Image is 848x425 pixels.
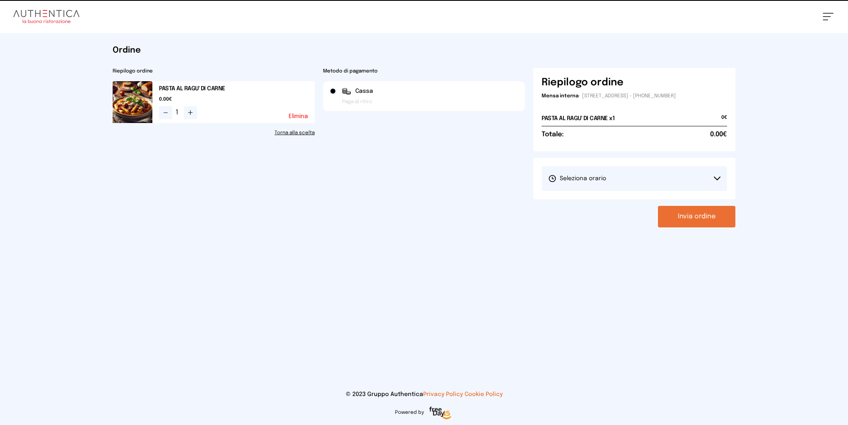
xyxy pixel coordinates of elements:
[423,391,463,397] a: Privacy Policy
[542,166,727,191] button: Seleziona orario
[542,93,727,99] p: - [STREET_ADDRESS] - [PHONE_NUMBER]
[395,409,424,416] span: Powered by
[13,390,835,398] p: © 2023 Gruppo Authentica
[342,99,372,105] span: Paga al ritiro
[542,130,564,140] h6: Totale:
[159,96,315,103] span: 0.00€
[113,81,152,123] img: media
[427,405,453,422] img: logo-freeday.3e08031.png
[13,10,79,23] img: logo.8f33a47.png
[658,206,735,227] button: Invia ordine
[113,130,315,136] a: Torna alla scelta
[323,68,525,75] h2: Metodo di pagamento
[289,113,308,119] button: Elimina
[355,87,373,95] span: Cassa
[465,391,503,397] a: Cookie Policy
[542,76,624,89] h6: Riepilogo ordine
[548,174,606,183] span: Seleziona orario
[710,130,727,140] span: 0.00€
[176,108,181,118] span: 1
[113,45,735,56] h1: Ordine
[542,94,578,99] span: Mensa interna
[721,114,727,126] span: 0€
[542,114,614,123] h2: PASTA AL RAGU' DI CARNE x1
[113,68,315,75] h2: Riepilogo ordine
[159,85,315,93] h2: PASTA AL RAGU' DI CARNE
